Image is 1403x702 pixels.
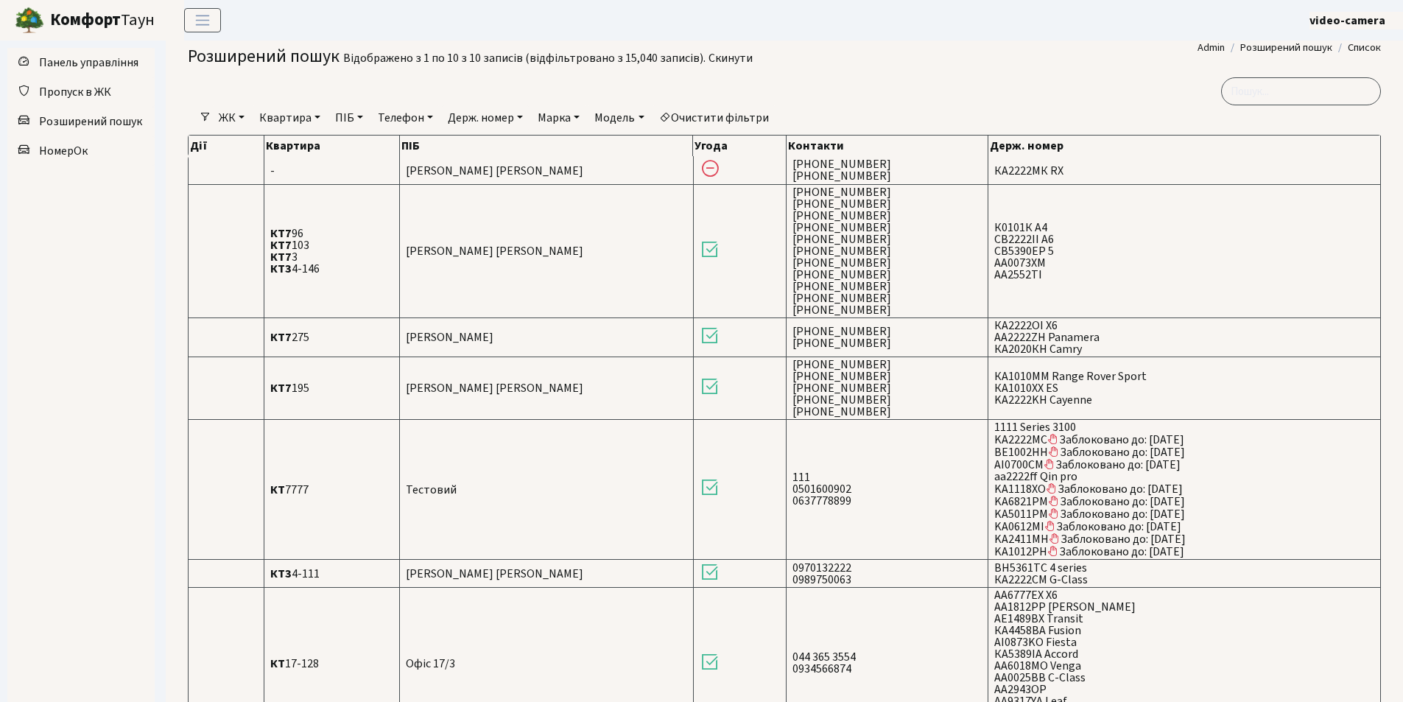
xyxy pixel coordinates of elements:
a: Телефон [372,105,439,130]
span: [PERSON_NAME] [PERSON_NAME] [406,566,583,582]
div: Відображено з 1 по 10 з 10 записів (відфільтровано з 15,040 записів). [343,52,706,66]
b: КТ3 [270,566,292,582]
span: 96 103 3 4-146 [270,228,393,275]
span: - [270,165,393,177]
th: Держ. номер [988,136,1381,156]
span: КА2222ОІ X6 АА2222ZH Panamera КА2020КН Camry [994,320,1374,355]
span: 111 0501600902 0637778899 [792,471,982,507]
th: ПІБ [400,136,693,156]
a: ПІБ [329,105,369,130]
span: 044 365 3554 0934566874 [792,651,982,675]
span: Панель управління [39,55,138,71]
span: [PHONE_NUMBER] [PHONE_NUMBER] [PHONE_NUMBER] [PHONE_NUMBER] [PHONE_NUMBER] [792,359,982,418]
button: Переключити навігацію [184,8,221,32]
a: Модель [588,105,650,130]
b: КТ7 [270,225,292,242]
a: Розширений пошук [7,107,155,136]
th: Квартира [264,136,400,156]
span: 7777 [270,484,393,496]
b: КТ7 [270,329,292,345]
span: [PERSON_NAME] [PERSON_NAME] [406,243,583,259]
span: ВН5361ТС 4 series КА2222СМ G-Class [994,562,1374,586]
span: Таун [50,8,155,33]
th: Контакти [787,136,988,156]
span: [PHONE_NUMBER] [PHONE_NUMBER] [792,158,982,182]
a: Держ. номер [442,105,529,130]
b: video-camera [1309,13,1385,29]
span: Розширений пошук [39,113,142,130]
a: Admin [1198,40,1225,55]
span: КА1010ММ Range Rover Sport КА1010ХХ ES KA2222KH Cayenne [994,371,1374,406]
span: 195 [270,382,393,394]
nav: breadcrumb [1175,32,1403,63]
a: Пропуск в ЖК [7,77,155,107]
span: 4-111 [270,568,393,580]
span: 17-128 [270,658,393,670]
a: Марка [532,105,586,130]
span: 275 [270,331,393,343]
b: КТ7 [270,249,292,265]
a: ЖК [213,105,250,130]
b: КТ3 [270,261,292,277]
th: Дії [189,136,264,156]
b: КТ7 [270,237,292,253]
a: Очистити фільтри [653,105,775,130]
span: К0101К A4 СВ2222ІІ А6 СВ5390ЕР 5 АА0073ХМ АА2552ТІ [994,222,1374,281]
b: Комфорт [50,8,121,32]
input: Пошук... [1221,77,1381,105]
a: Розширений пошук [1240,40,1332,55]
span: [PERSON_NAME] [PERSON_NAME] [406,163,583,179]
span: [PHONE_NUMBER] [PHONE_NUMBER] [792,326,982,349]
b: КТ [270,656,285,672]
span: Офіс 17/3 [406,656,455,672]
a: video-camera [1309,12,1385,29]
a: Квартира [253,105,326,130]
span: КА2222МК RX [994,165,1374,177]
b: КТ7 [270,380,292,396]
img: logo.png [15,6,44,35]
span: [PERSON_NAME] [PERSON_NAME] [406,380,583,396]
span: НомерОк [39,143,88,159]
th: Угода [693,136,787,156]
span: [PHONE_NUMBER] [PHONE_NUMBER] [PHONE_NUMBER] [PHONE_NUMBER] [PHONE_NUMBER] [PHONE_NUMBER] [PHONE_... [792,186,982,316]
span: Тестовий [406,482,457,498]
a: Панель управління [7,48,155,77]
span: Пропуск в ЖК [39,84,111,100]
span: 0970132222 0989750063 [792,562,982,586]
a: Скинути [708,52,753,66]
span: [PERSON_NAME] [406,329,493,345]
b: КТ [270,482,285,498]
span: 1111 Series 3100 KA2222MC Заблоковано до: [DATE] BE1002HH Заблоковано до: [DATE] АІ0700СМ Заблоко... [994,421,1374,558]
span: Розширений пошук [188,43,340,69]
li: Список [1332,40,1381,56]
a: НомерОк [7,136,155,166]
